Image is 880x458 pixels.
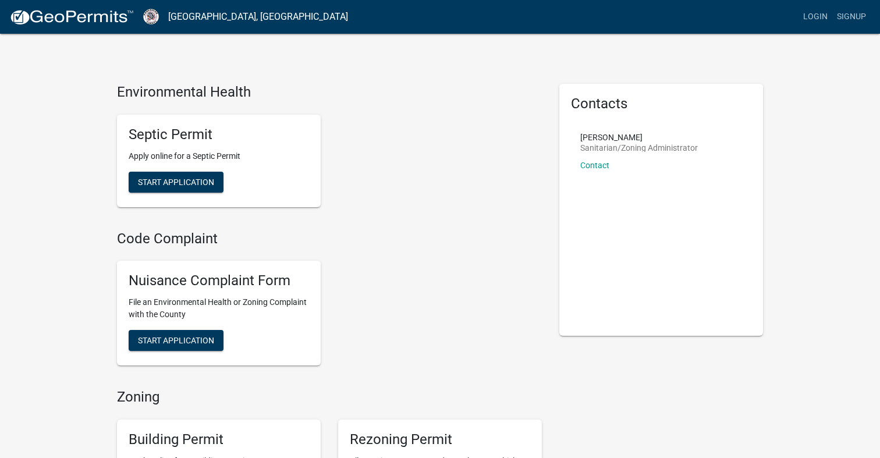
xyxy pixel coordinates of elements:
h4: Zoning [117,389,542,406]
button: Start Application [129,172,223,193]
p: File an Environmental Health or Zoning Complaint with the County [129,296,309,321]
button: Start Application [129,330,223,351]
a: [GEOGRAPHIC_DATA], [GEOGRAPHIC_DATA] [168,7,348,27]
h5: Contacts [571,95,751,112]
span: Start Application [138,336,214,345]
a: Signup [832,6,871,28]
span: Start Application [138,177,214,186]
h5: Rezoning Permit [350,431,530,448]
h4: Code Complaint [117,230,542,247]
h5: Building Permit [129,431,309,448]
p: Sanitarian/Zoning Administrator [580,144,698,152]
a: Login [799,6,832,28]
h5: Septic Permit [129,126,309,143]
a: Contact [580,161,609,170]
h4: Environmental Health [117,84,542,101]
p: [PERSON_NAME] [580,133,698,141]
p: Apply online for a Septic Permit [129,150,309,162]
img: Poweshiek County, IA [143,9,159,24]
h5: Nuisance Complaint Form [129,272,309,289]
